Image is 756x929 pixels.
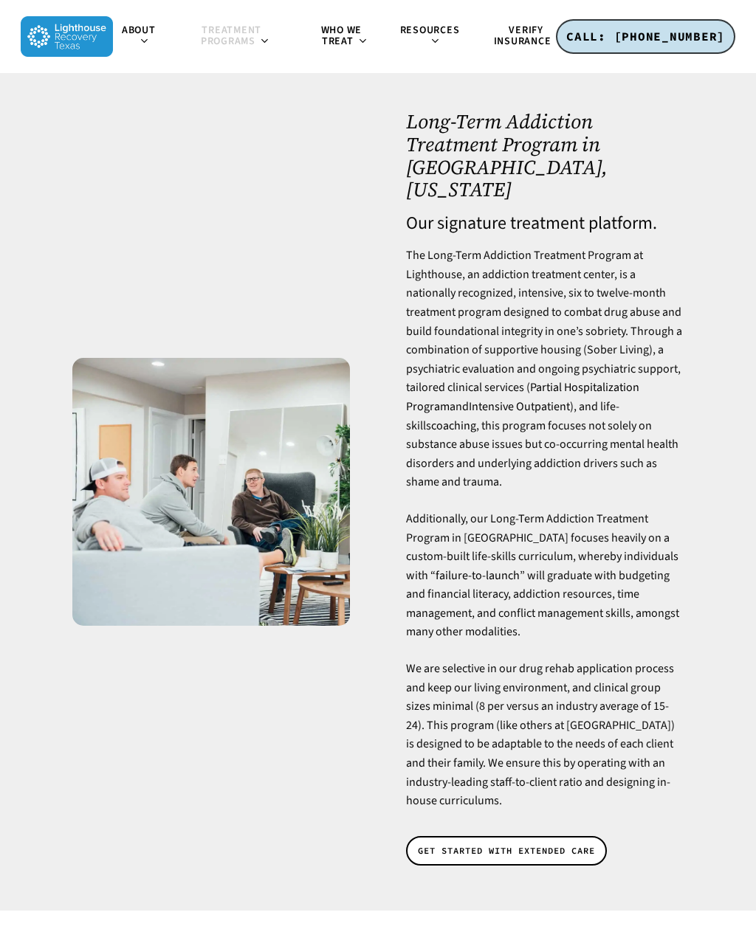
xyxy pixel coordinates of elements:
p: We are selective in our drug rehab application process and keep our living environment, and clini... [406,660,683,811]
span: GET STARTED WITH EXTENDED CARE [418,843,595,858]
span: About [122,23,156,38]
a: CALL: [PHONE_NUMBER] [556,19,735,55]
span: Verify Insurance [494,23,551,49]
span: CALL: [PHONE_NUMBER] [566,29,725,44]
h1: Long-Term Addiction Treatment Program in [GEOGRAPHIC_DATA], [US_STATE] [406,111,683,201]
a: Treatment Programs [172,25,300,48]
span: Treatment Programs [201,23,261,49]
img: Lighthouse Recovery Texas [21,16,113,57]
a: failure-to-launch [436,567,520,584]
a: Resources [391,25,476,48]
p: The Long-Term Addiction Treatment Program at Lighthouse, an addiction treatment center, is a nati... [406,246,683,510]
span: Who We Treat [321,23,362,49]
a: Who We Treat [299,25,391,48]
a: About [113,25,172,48]
a: Partial Hospitalization Program [406,379,639,415]
a: Intensive Outpatient [469,398,570,415]
span: Resources [400,23,460,38]
h4: Our signature treatment platform. [406,214,683,233]
p: Additionally, our Long-Term Addiction Treatment Program in [GEOGRAPHIC_DATA] focuses heavily on a... [406,510,683,660]
a: coaching [431,418,476,434]
a: Verify Insurance [475,25,584,48]
a: GET STARTED WITH EXTENDED CARE [406,836,607,866]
